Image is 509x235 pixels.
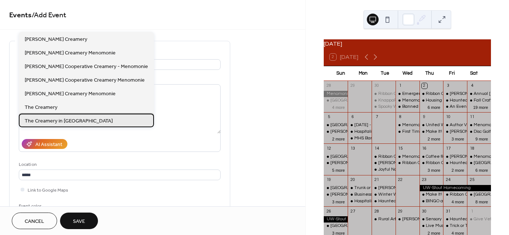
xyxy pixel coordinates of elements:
[22,139,67,149] button: AI Assistant
[420,185,491,191] div: UW-Stout Homecoming
[378,91,439,97] div: Ribbon Cutting: Anovia Health
[330,160,406,166] div: [PERSON_NAME] Auto Club Car Show
[324,185,348,191] div: Pleasant Valley Tree Farm Fall Festival
[330,66,352,81] div: Sun
[12,213,57,229] button: Cancel
[398,209,403,214] div: 29
[443,104,467,110] div: An Evening With William Kent Krueger
[352,66,374,81] div: Mon
[330,223,401,229] div: [GEOGRAPHIC_DATA] Fall Festival
[396,66,418,81] div: Wed
[420,198,443,204] div: BINGO at the Moose Lodge
[473,167,491,173] button: 6 more
[425,104,443,110] button: 6 more
[402,97,478,104] div: Menomonie [PERSON_NAME] Market
[372,216,396,222] div: Rural Arts & Culture Forum
[354,192,396,198] div: Business After Hours
[420,129,443,135] div: Make It! Thursdays
[426,198,499,204] div: BINGO at the [GEOGRAPHIC_DATA]
[378,198,442,204] div: Haunted Accessories Workshop
[348,192,372,198] div: Business After Hours
[330,192,410,198] div: [PERSON_NAME] Corn Maze & Fall Fun
[443,122,467,128] div: Author Visit - Elizabeth Fischer
[396,122,420,128] div: Menomonie Farmer's Market
[372,104,396,110] div: Spooky Wreath Workshop
[25,117,113,125] span: The Creamery in [GEOGRAPHIC_DATA]
[28,186,68,194] span: Link to Google Maps
[426,192,463,198] div: Make It! Thursdays
[374,83,379,89] div: 30
[378,167,431,173] div: Joyful Noise Choir Concert
[402,91,490,97] div: Emergency Preparedness Class For Seniors
[473,135,491,142] button: 9 more
[426,223,484,229] div: Live Music: [PERSON_NAME]
[372,192,396,198] div: Winter Wear Clothing Drive
[402,160,461,166] div: Ribbon Cutting: Loyal Blu LLC
[445,209,451,214] div: 31
[374,114,379,120] div: 7
[469,146,475,151] div: 18
[378,97,421,104] div: KnappaPatch Market
[396,97,420,104] div: Menomonie Farmer's Market
[440,66,463,81] div: Fri
[450,160,484,166] div: Haunted Hillside
[324,192,348,198] div: Govin's Corn Maze & Fall Fun
[374,66,396,81] div: Tue
[372,198,396,204] div: Haunted Accessories Workshop
[445,177,451,183] div: 24
[348,122,372,128] div: Fire Prevention Week - MFD Open House
[426,160,498,166] div: Ribbon Cutting: Gentle Dental Care
[420,216,443,222] div: Sensory Friendly Trick or Treat and Open House
[378,154,459,160] div: Ribbon Cutting: [DEMOGRAPHIC_DATA]
[422,209,427,214] div: 30
[19,202,74,210] div: Event color
[469,177,475,183] div: 25
[443,91,467,97] div: Govin's Corn Maze & Fall Fun
[422,177,427,183] div: 23
[374,146,379,151] div: 14
[425,167,443,173] button: 3 more
[418,66,440,81] div: Thu
[426,97,454,104] div: Housing Clinic
[329,135,348,142] button: 2 more
[324,223,348,229] div: Pleasant Valley Tree Farm Fall Festival
[467,160,491,166] div: Pleasant Valley Tree Farm Fall Festival
[420,91,443,97] div: Ribbon Cutting: Wisconsin Early Autism Project
[25,35,87,43] span: [PERSON_NAME] Creamery
[354,185,394,191] div: Trunk or Treat 2025
[422,83,427,89] div: 2
[354,135,420,142] div: MHS Bands Fall Outdoor Concert
[324,129,348,135] div: Govin's Corn Maze & Fall Fun
[426,154,499,160] div: Coffee & Commerce: Manufacturing
[445,146,451,151] div: 17
[73,218,85,225] span: Save
[450,97,484,104] div: Haunted Hillside
[469,114,475,120] div: 11
[443,154,467,160] div: Govin's Corn Maze & Fall Fun
[467,216,491,222] div: Give Vets a Smile
[396,129,420,135] div: First Time Homebuyers Workshop
[372,97,396,104] div: KnappaPatch Market
[443,216,467,222] div: Haunted Hillside
[378,185,455,191] div: [PERSON_NAME]'s Oktoberfest Buffet
[372,185,396,191] div: Jake's Oktoberfest Buffet
[25,218,44,225] span: Cancel
[329,167,348,173] button: 5 more
[330,129,410,135] div: [PERSON_NAME] Corn Maze & Fall Fun
[25,49,116,57] span: [PERSON_NAME] Creamery Menomonie
[443,160,467,166] div: Haunted Hillside
[449,135,467,142] button: 3 more
[326,114,331,120] div: 5
[330,154,401,160] div: [GEOGRAPHIC_DATA] Fall Festival
[402,129,470,135] div: First Time Homebuyers Workshop
[467,91,491,97] div: Annual Cancer Research Fundraiser
[25,63,148,70] span: [PERSON_NAME] Cooperative Creamery - Menomonie
[378,192,434,198] div: Winter Wear Clothing Drive
[378,216,432,222] div: Rural Arts & Culture Forum
[32,8,66,22] span: / Add Event
[324,160,348,166] div: Stout Auto Club Car Show
[463,66,485,81] div: Sat
[350,209,355,214] div: 27
[354,198,446,204] div: Hospitality Nights with Chef [PERSON_NAME]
